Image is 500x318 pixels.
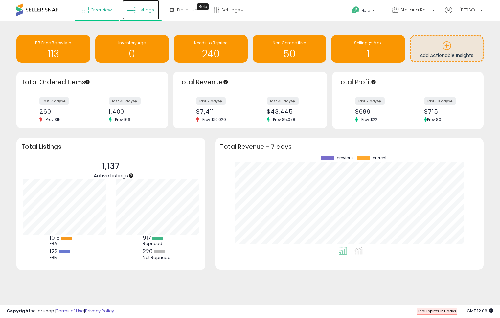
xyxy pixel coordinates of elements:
[220,144,479,149] h3: Total Revenue - 7 days
[177,48,244,59] h1: 240
[355,97,385,105] label: last 7 days
[223,79,229,85] div: Tooltip anchor
[267,97,299,105] label: last 30 days
[196,108,245,115] div: $7,411
[20,48,87,59] h1: 113
[355,108,403,115] div: $689
[39,97,69,105] label: last 7 days
[99,48,166,59] h1: 0
[128,173,134,179] div: Tooltip anchor
[90,7,112,13] span: Overview
[42,117,64,122] span: Prev: 315
[373,156,387,160] span: current
[50,234,60,242] b: 1015
[358,117,381,122] span: Prev: $22
[143,241,172,246] div: Repriced
[109,108,157,115] div: 1,400
[424,97,456,105] label: last 30 days
[270,117,299,122] span: Prev: $5,078
[109,97,141,105] label: last 30 days
[256,48,323,59] h1: 50
[337,156,354,160] span: previous
[400,7,430,13] span: Stellaria Retail
[427,117,441,122] span: Prev: $0
[267,108,316,115] div: $43,445
[331,35,405,63] a: Selling @ Max 1
[143,234,151,242] b: 917
[143,247,153,255] b: 220
[177,7,198,13] span: DataHub
[16,35,90,63] a: BB Price Below Min 113
[371,79,376,85] div: Tooltip anchor
[178,78,322,87] h3: Total Revenue
[197,3,209,10] div: Tooltip anchor
[35,40,71,46] span: BB Price Below Min
[424,108,472,115] div: $715
[94,172,128,179] span: Active Listings
[347,1,381,21] a: Help
[354,40,382,46] span: Selling @ Max
[95,35,169,63] a: Inventory Age 0
[50,247,58,255] b: 122
[21,78,163,87] h3: Total Ordered Items
[94,160,128,172] p: 1,137
[420,52,473,58] span: Add Actionable Insights
[411,36,483,61] a: Add Actionable Insights
[50,241,79,246] div: FBA
[273,40,306,46] span: Non Competitive
[118,40,146,46] span: Inventory Age
[253,35,327,63] a: Non Competitive 50
[337,78,479,87] h3: Total Profit
[445,7,483,21] a: Hi [PERSON_NAME]
[361,8,370,13] span: Help
[194,40,227,46] span: Needs to Reprice
[196,97,226,105] label: last 7 days
[334,48,402,59] h1: 1
[50,255,79,260] div: FBM
[454,7,478,13] span: Hi [PERSON_NAME]
[137,7,154,13] span: Listings
[199,117,229,122] span: Prev: $10,020
[352,6,360,14] i: Get Help
[174,35,248,63] a: Needs to Reprice 240
[112,117,134,122] span: Prev: 166
[84,79,90,85] div: Tooltip anchor
[143,255,172,260] div: Not Repriced
[39,108,87,115] div: 260
[21,144,200,149] h3: Total Listings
